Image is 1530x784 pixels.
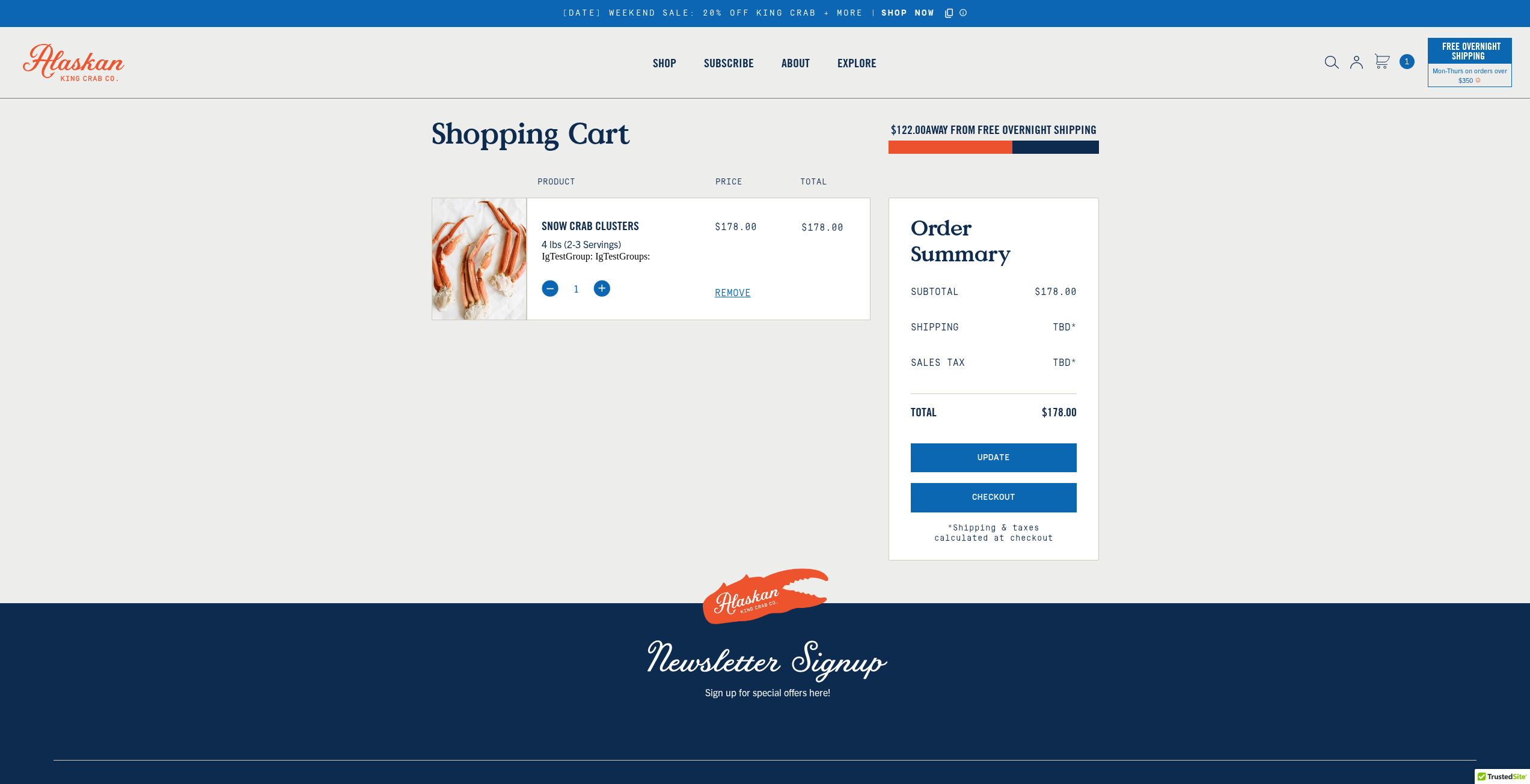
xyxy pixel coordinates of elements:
span: igTestGroups: [595,251,650,261]
a: Subscribe [690,29,768,97]
span: Free Overnight Shipping [1439,37,1501,65]
span: Checkout [972,493,1015,503]
img: minus [542,280,558,297]
span: Sales Tax [911,357,965,369]
p: Sign up for special offers here! [580,684,956,700]
div: $178.00 [715,222,783,233]
span: Shipping [911,322,959,333]
span: $178.00 [801,222,843,233]
strong: SHOP NOW [881,8,935,18]
span: 122.00 [896,122,926,137]
h4: $ AWAY FROM FREE OVERNIGHT SHIPPING [889,123,1099,137]
a: SHOP NOW [877,8,939,19]
a: Cart [1400,54,1415,69]
span: Shipping Notice Icon [1475,76,1481,84]
a: Cart [1374,53,1390,71]
a: Shop [639,29,690,97]
span: $178.00 [1042,405,1077,419]
img: Alaskan King Crab Co. logo [6,27,141,98]
span: Total [911,405,937,419]
div: [DATE] WEEKEND SALE: 20% OFF KING CRAB + MORE | [562,7,968,20]
a: Announcement Bar Modal [959,8,968,17]
a: About [768,29,824,97]
h1: Shopping Cart [432,115,871,150]
span: 1 [1400,54,1415,69]
button: Checkout [911,483,1077,512]
button: Update [911,443,1077,473]
span: *Shipping & taxes calculated at checkout [911,512,1077,544]
span: Subtotal [911,287,959,298]
img: Alaskan King Crab Co. Logo [699,555,831,639]
h4: Product [537,177,690,187]
a: Remove [715,288,870,299]
img: Snow Crab Clusters - 4 lbs (2-3 Servings) [432,198,527,320]
span: Update [978,453,1010,463]
a: Explore [824,29,890,97]
img: plus [593,280,610,297]
span: Mon-Thurs on orders over $350 [1433,66,1507,84]
h4: Total [800,177,859,187]
img: account [1350,56,1363,69]
span: $178.00 [1035,287,1077,298]
h3: Order Summary [911,214,1077,266]
a: Snow Crab Clusters [542,219,697,233]
h4: Price [715,177,774,187]
span: igTestGroup: [542,251,593,261]
img: search [1325,56,1339,69]
p: 4 lbs (2-3 Servings) [542,236,697,252]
